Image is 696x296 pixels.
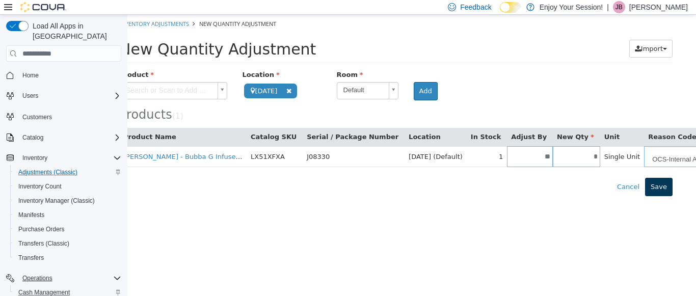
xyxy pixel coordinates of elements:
span: Users [22,92,38,100]
button: Add [286,67,310,86]
span: Inventory [18,152,121,164]
button: Unit [477,117,494,127]
button: Operations [2,271,125,285]
span: Users [18,90,121,102]
span: Transfers [18,254,44,262]
span: Adjustments (Classic) [14,166,121,178]
span: Customers [18,110,121,123]
span: Import [514,30,536,38]
span: Home [18,69,121,82]
span: New Quantity Adjustment [72,5,149,13]
span: [DATE] [117,69,170,84]
button: In Stock [343,117,376,127]
div: Jenna Bradshaw [613,1,625,13]
a: Customers [18,111,56,123]
a: Inventory Manager (Classic) [14,195,99,207]
span: Home [22,71,39,79]
button: Catalog [2,130,125,145]
td: LX51XFXA [119,131,175,152]
button: Users [2,89,125,103]
button: Transfers (Classic) [10,236,125,251]
button: Manifests [10,208,125,222]
button: Catalog SKU [123,117,171,127]
button: Location [281,117,315,127]
span: Inventory Manager (Classic) [18,197,95,205]
span: 1 [48,97,53,106]
button: Adjustments (Classic) [10,165,125,179]
input: Dark Mode [500,2,521,13]
p: [PERSON_NAME] [629,1,688,13]
button: Catalog [18,131,47,144]
small: ( ) [45,97,56,106]
span: Adjustments (Classic) [18,168,77,176]
p: Enjoy Your Session! [540,1,603,13]
p: | [607,1,609,13]
span: Manifests [18,211,44,219]
span: Feedback [460,2,491,12]
button: Customers [2,109,125,124]
button: Inventory [18,152,51,164]
button: Transfers [10,251,125,265]
button: Purchase Orders [10,222,125,236]
span: OCS-Internal Audit [519,132,582,153]
span: Transfers [14,252,121,264]
span: Inventory Count [14,180,121,193]
span: Inventory [22,154,47,162]
span: Catalog [18,131,121,144]
span: Single Unit [477,138,513,146]
a: Purchase Orders [14,223,69,235]
button: Users [18,90,42,102]
td: 1 [339,131,380,152]
button: Operations [18,272,57,284]
span: Inventory Count [18,182,62,191]
span: [DATE] (Default) [281,138,335,146]
span: New Qty [430,118,467,126]
a: Adjustments (Classic) [14,166,82,178]
button: Inventory [2,151,125,165]
span: Transfers (Classic) [18,239,69,248]
span: Purchase Orders [18,225,65,233]
span: Customers [22,113,52,121]
a: Inventory Count [14,180,66,193]
a: Transfers [14,252,48,264]
span: Purchase Orders [14,223,121,235]
span: Operations [18,272,121,284]
button: Import [502,25,545,43]
a: OCS-Internal Audit [519,132,595,152]
span: Load All Apps in [GEOGRAPHIC_DATA] [29,21,121,41]
button: Inventory Manager (Classic) [10,194,125,208]
span: Manifests [14,209,121,221]
span: Catalog [22,133,43,142]
button: Adjust By [384,117,421,127]
img: Cova [20,2,66,12]
a: Manifests [14,209,48,221]
span: Inventory Manager (Classic) [14,195,121,207]
span: Location [115,56,152,64]
a: Transfers (Classic) [14,237,73,250]
span: JB [615,1,623,13]
a: Home [18,69,43,82]
td: J08330 [175,131,277,152]
span: Default [210,68,257,84]
span: Transfers (Classic) [14,237,121,250]
button: Serial / Package Number [179,117,273,127]
button: Save [518,163,545,181]
span: Reason Code [521,118,574,126]
button: Inventory Count [10,179,125,194]
span: Room [209,56,236,64]
a: Default [209,67,271,85]
button: Home [2,68,125,83]
button: Cancel [484,163,518,181]
span: Operations [22,274,52,282]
